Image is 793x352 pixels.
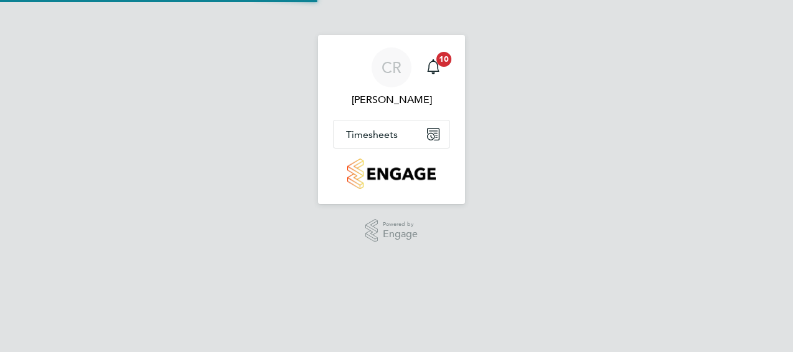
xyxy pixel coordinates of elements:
nav: Main navigation [318,35,465,204]
span: 10 [436,52,451,67]
button: Timesheets [334,120,449,148]
span: Chris Roberts [333,92,450,107]
span: Powered by [383,219,418,230]
span: Engage [383,229,418,240]
span: Timesheets [346,129,398,140]
a: Go to home page [333,159,450,189]
img: countryside-properties-logo-retina.png [347,159,435,189]
a: 10 [421,47,446,87]
a: Powered byEngage [365,219,418,243]
span: CR [382,59,401,76]
a: CR[PERSON_NAME] [333,47,450,107]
